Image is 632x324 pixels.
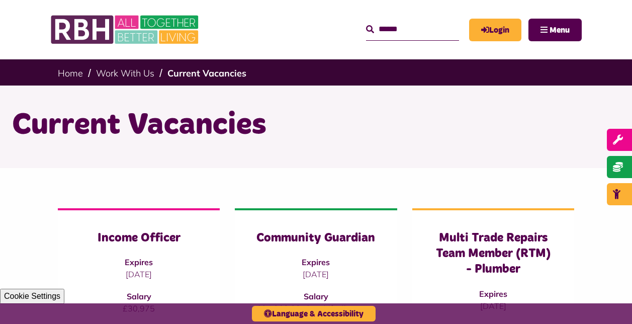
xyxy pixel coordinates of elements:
[528,19,582,41] button: Navigation
[12,106,620,145] h1: Current Vacancies
[302,257,330,267] strong: Expires
[255,268,377,280] p: [DATE]
[252,306,376,321] button: Language & Accessibility
[127,291,151,301] strong: Salary
[78,302,200,314] p: £30,975
[58,67,83,79] a: Home
[432,300,554,312] p: [DATE]
[304,291,328,301] strong: Salary
[50,10,201,49] img: RBH
[78,230,200,246] h3: Income Officer
[550,26,570,34] span: Menu
[255,230,377,246] h3: Community Guardian
[167,67,246,79] a: Current Vacancies
[479,289,507,299] strong: Expires
[432,230,554,278] h3: Multi Trade Repairs Team Member (RTM) - Plumber
[469,19,521,41] a: MyRBH
[255,302,377,314] p: £24,960.00 plus shift allowance
[96,67,154,79] a: Work With Us
[125,257,153,267] strong: Expires
[78,268,200,280] p: [DATE]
